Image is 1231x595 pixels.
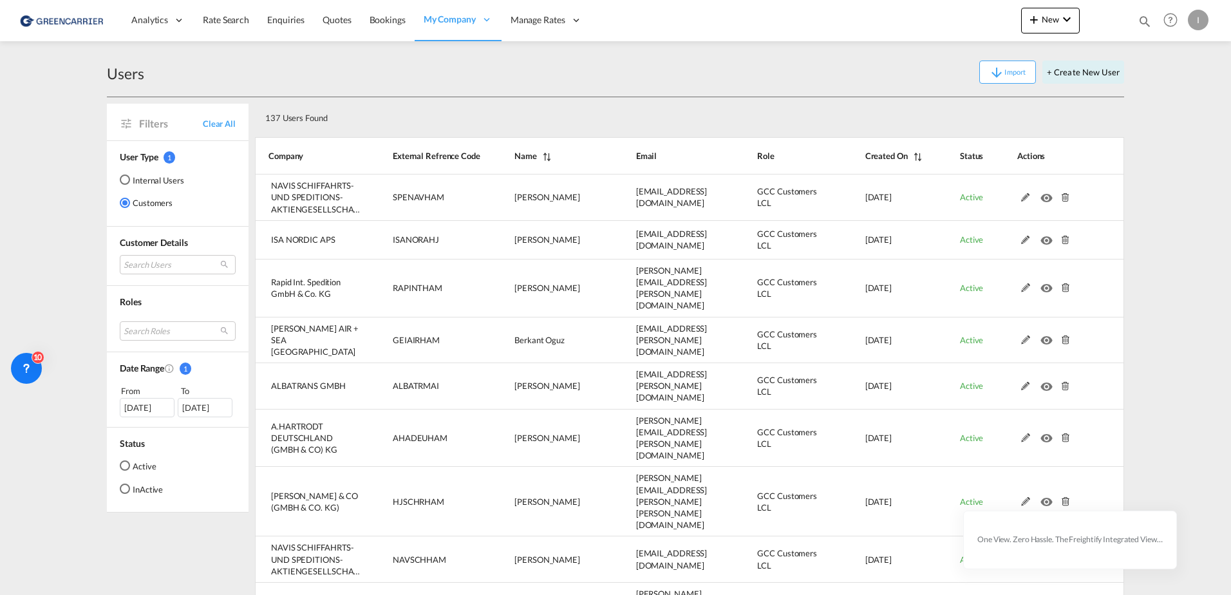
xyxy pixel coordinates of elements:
[514,192,580,202] span: [PERSON_NAME]
[393,283,442,293] span: RAPINTHAM
[514,554,580,565] span: [PERSON_NAME]
[514,234,580,245] span: [PERSON_NAME]
[255,137,361,175] th: Company
[514,283,580,293] span: [PERSON_NAME]
[514,496,580,507] span: [PERSON_NAME]
[985,137,1124,175] th: Actions
[1040,430,1057,439] md-icon: icon-eye
[833,175,928,221] td: 2025-10-08
[725,363,832,410] td: GCC Customers LCL
[636,369,708,402] span: [EMAIL_ADDRESS][PERSON_NAME][DOMAIN_NAME]
[361,410,482,467] td: AHADEUHAM
[393,381,439,391] span: ALBATRMAI
[267,14,305,25] span: Enquiries
[865,381,892,391] span: [DATE]
[370,14,406,25] span: Bookings
[833,536,928,583] td: 2025-10-01
[131,14,168,26] span: Analytics
[833,317,928,364] td: 2025-10-07
[271,323,359,357] span: [PERSON_NAME] AIR + SEA [GEOGRAPHIC_DATA]
[361,221,482,260] td: ISANORAHJ
[271,277,341,299] span: Rapid Int. Spedition GmbH & Co. KG
[1188,10,1208,30] div: I
[833,137,928,175] th: Created On
[928,137,985,175] th: Status
[865,496,892,507] span: [DATE]
[604,221,726,260] td: dki@isanordic.com
[271,421,337,455] span: A.HARTRODT DEUTSCHLAND (GMBH & CO) KG
[361,260,482,317] td: RAPINTHAM
[271,491,358,513] span: [PERSON_NAME] & CO (GMBH & CO. KG)
[393,335,440,345] span: GEIAIRHAM
[107,63,144,84] div: Users
[511,14,565,26] span: Manage Rates
[757,186,817,208] span: GCC Customers LCL
[255,221,361,260] td: ISA NORDIC APS
[757,375,817,397] span: GCC Customers LCL
[271,180,363,214] span: NAVIS SCHIFFAHRTS- UND SPEDITIONS-AKTIENGESELLSCHAFT
[636,323,708,357] span: [EMAIL_ADDRESS][PERSON_NAME][DOMAIN_NAME]
[1160,9,1181,31] span: Help
[482,467,604,536] td: Melanie Toennies
[604,467,726,536] td: melanie.toennies@schryver.com
[725,317,832,364] td: GCC Customers LCL
[260,102,1033,129] div: 137 Users Found
[865,192,892,202] span: [DATE]
[393,234,439,245] span: ISANORAHJ
[120,384,176,397] div: From
[271,381,346,391] span: ALBATRANS GMBH
[203,118,236,129] span: Clear All
[1138,14,1152,33] div: icon-magnify
[482,137,604,175] th: Name
[180,384,236,397] div: To
[979,61,1036,84] button: icon-arrow-downImport
[514,335,565,345] span: Berkant Oguz
[604,260,726,317] td: wiebke.peters@rapid-logistics.com
[604,137,726,175] th: Email
[960,192,983,202] span: Active
[989,65,1004,80] md-icon: icon-arrow-down
[393,433,447,443] span: AHADEUHAM
[636,415,708,461] span: [PERSON_NAME][EMAIL_ADDRESS][PERSON_NAME][DOMAIN_NAME]
[865,234,892,245] span: [DATE]
[361,175,482,221] td: SPENAVHAM
[1040,332,1057,341] md-icon: icon-eye
[164,151,175,164] span: 1
[1040,494,1057,503] md-icon: icon-eye
[120,173,184,186] md-radio-button: Internal Users
[120,459,163,472] md-radio-button: Active
[833,260,928,317] td: 2025-10-07
[361,467,482,536] td: HJSCHRHAM
[120,438,144,449] span: Status
[636,265,708,311] span: [PERSON_NAME][EMAIL_ADDRESS][PERSON_NAME][DOMAIN_NAME]
[139,117,203,131] span: Filters
[120,196,184,209] md-radio-button: Customers
[757,277,817,299] span: GCC Customers LCL
[865,283,892,293] span: [DATE]
[1042,61,1124,84] button: + Create New User
[255,363,361,410] td: ALBATRANS GMBH
[604,175,726,221] td: pm@navis-ag.com
[960,335,983,345] span: Active
[1138,14,1152,28] md-icon: icon-magnify
[725,137,832,175] th: Role
[636,186,708,208] span: [EMAIL_ADDRESS][DOMAIN_NAME]
[604,410,726,467] td: mathias.bullmann-gandy@hartrodt.com
[1026,14,1075,24] span: New
[393,192,444,202] span: SPENAVHAM
[120,363,164,373] span: Date Range
[833,410,928,467] td: 2025-10-02
[960,234,983,245] span: Active
[1040,190,1057,199] md-icon: icon-eye
[865,335,892,345] span: [DATE]
[271,542,363,576] span: NAVIS SCHIFFAHRTS- UND SPEDITIONS-AKTIENGESELLSCHAFT
[514,433,580,443] span: [PERSON_NAME]
[1059,12,1075,27] md-icon: icon-chevron-down
[19,6,106,35] img: 1378a7308afe11ef83610d9e779c6b34.png
[865,433,892,443] span: [DATE]
[255,260,361,317] td: Rapid Int. Spedition GmbH & Co. KG
[424,13,476,26] span: My Company
[120,398,174,417] div: [DATE]
[1026,12,1042,27] md-icon: icon-plus 400-fg
[255,175,361,221] td: NAVIS SCHIFFAHRTS- UND SPEDITIONS-AKTIENGESELLSCHAFT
